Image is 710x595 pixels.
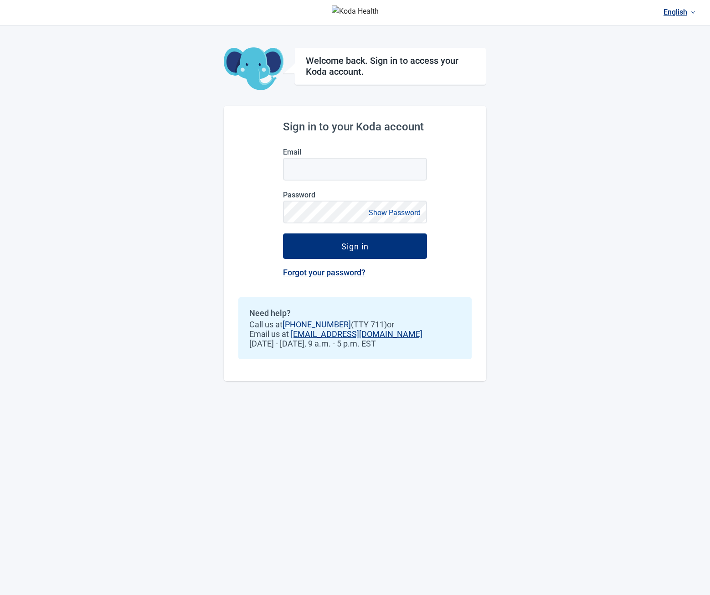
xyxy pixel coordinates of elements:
[283,148,427,156] label: Email
[224,26,486,381] main: Main content
[283,320,351,329] a: [PHONE_NUMBER]
[332,5,379,20] img: Koda Health
[249,329,461,339] span: Email us at
[341,242,369,251] div: Sign in
[691,10,695,15] span: down
[249,339,461,348] span: [DATE] - [DATE], 9 a.m. - 5 p.m. EST
[224,47,283,91] img: Koda Elephant
[660,5,699,20] a: Current language: English
[283,191,427,199] label: Password
[249,320,461,329] span: Call us at (TTY 711) or
[249,308,461,318] h2: Need help?
[291,329,422,339] a: [EMAIL_ADDRESS][DOMAIN_NAME]
[283,120,427,133] h2: Sign in to your Koda account
[306,55,475,77] h1: Welcome back. Sign in to access your Koda account.
[283,233,427,259] button: Sign in
[283,268,365,277] a: Forgot your password?
[366,207,423,219] button: Show Password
